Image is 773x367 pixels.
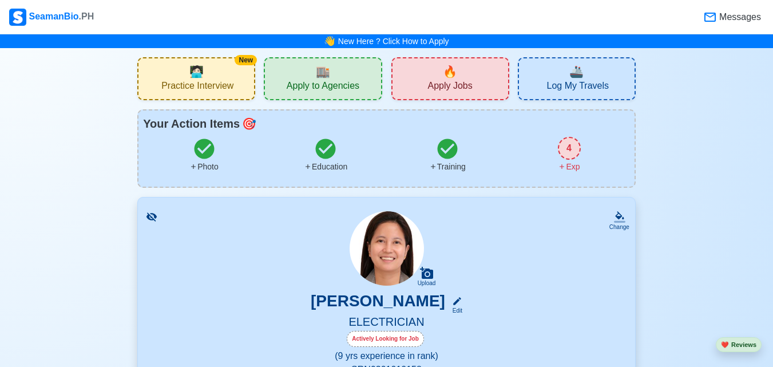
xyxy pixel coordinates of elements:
div: Upload [418,280,436,287]
span: Messages [717,10,761,24]
div: 4 [558,137,581,160]
div: Actively Looking for Job [347,331,424,347]
p: (9 yrs experience in rank) [152,349,621,363]
span: Log My Travels [547,80,609,94]
div: New [235,55,257,65]
span: new [443,63,457,80]
h3: [PERSON_NAME] [311,291,445,315]
h5: ELECTRICIAN [152,315,621,331]
span: agencies [316,63,330,80]
span: interview [189,63,204,80]
div: Education [304,161,347,173]
span: todo [242,115,256,132]
span: Practice Interview [161,80,233,94]
div: Change [609,223,629,231]
span: travel [569,63,584,80]
span: Apply to Agencies [287,80,359,94]
span: .PH [79,11,94,21]
span: heart [721,341,729,348]
a: New Here ? Click How to Apply [338,37,449,46]
span: bell [323,34,336,49]
div: Your Action Items [143,115,630,132]
div: Edit [447,306,462,315]
div: Photo [189,161,219,173]
img: Logo [9,9,26,26]
div: Exp [558,161,580,173]
div: Training [429,161,466,173]
span: Apply Jobs [427,80,472,94]
div: SeamanBio [9,9,94,26]
button: heartReviews [716,337,762,353]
